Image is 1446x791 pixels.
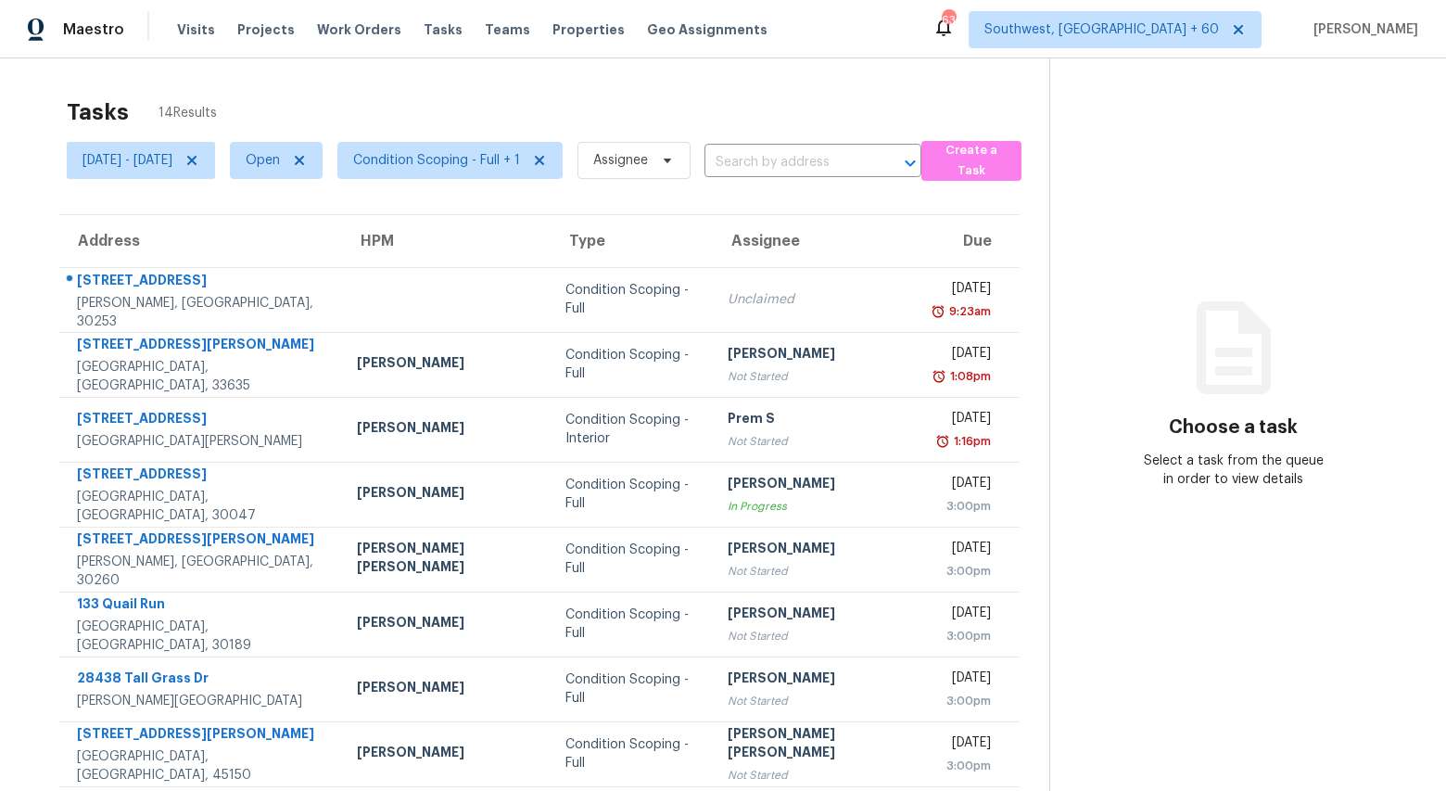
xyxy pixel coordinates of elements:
[921,215,1020,267] th: Due
[357,483,536,506] div: [PERSON_NAME]
[936,692,991,710] div: 3:00pm
[77,432,327,451] div: [GEOGRAPHIC_DATA][PERSON_NAME]
[357,678,536,701] div: [PERSON_NAME]
[936,279,991,302] div: [DATE]
[77,409,327,432] div: [STREET_ADDRESS]
[935,432,950,451] img: Overdue Alarm Icon
[593,151,648,170] span: Assignee
[950,432,991,451] div: 1:16pm
[77,271,327,294] div: [STREET_ADDRESS]
[237,20,295,39] span: Projects
[77,692,327,710] div: [PERSON_NAME][GEOGRAPHIC_DATA]
[159,104,217,122] span: 14 Results
[945,302,991,321] div: 9:23am
[984,20,1219,39] span: Southwest, [GEOGRAPHIC_DATA] + 60
[565,670,698,708] div: Condition Scoping - Full
[728,766,907,785] div: Not Started
[246,151,280,170] span: Open
[565,476,698,513] div: Condition Scoping - Full
[77,669,327,692] div: 28438 Tall Grass Dr
[77,358,327,395] div: [GEOGRAPHIC_DATA], [GEOGRAPHIC_DATA], 33635
[353,151,520,170] span: Condition Scoping - Full + 1
[942,11,955,30] div: 639
[77,724,327,747] div: [STREET_ADDRESS][PERSON_NAME]
[936,474,991,497] div: [DATE]
[77,529,327,553] div: [STREET_ADDRESS][PERSON_NAME]
[177,20,215,39] span: Visits
[357,613,536,636] div: [PERSON_NAME]
[936,344,991,367] div: [DATE]
[936,669,991,692] div: [DATE]
[1306,20,1418,39] span: [PERSON_NAME]
[485,20,530,39] span: Teams
[342,215,551,267] th: HPM
[82,151,172,170] span: [DATE] - [DATE]
[936,757,991,775] div: 3:00pm
[63,20,124,39] span: Maestro
[936,734,991,757] div: [DATE]
[1169,418,1298,437] h3: Choose a task
[897,150,923,176] button: Open
[728,474,907,497] div: [PERSON_NAME]
[728,562,907,580] div: Not Started
[932,367,946,386] img: Overdue Alarm Icon
[728,669,907,692] div: [PERSON_NAME]
[77,465,327,488] div: [STREET_ADDRESS]
[931,140,1012,183] span: Create a Task
[704,148,869,177] input: Search by address
[357,743,536,766] div: [PERSON_NAME]
[936,409,991,432] div: [DATE]
[552,20,625,39] span: Properties
[713,215,921,267] th: Assignee
[357,539,536,580] div: [PERSON_NAME] [PERSON_NAME]
[77,594,327,618] div: 133 Quail Run
[77,553,327,590] div: [PERSON_NAME], [GEOGRAPHIC_DATA], 30260
[728,539,907,562] div: [PERSON_NAME]
[936,562,991,580] div: 3:00pm
[936,539,991,562] div: [DATE]
[565,281,698,318] div: Condition Scoping - Full
[936,627,991,645] div: 3:00pm
[728,692,907,710] div: Not Started
[357,353,536,376] div: [PERSON_NAME]
[77,747,327,785] div: [GEOGRAPHIC_DATA], [GEOGRAPHIC_DATA], 45150
[565,606,698,643] div: Condition Scoping - Full
[77,488,327,525] div: [GEOGRAPHIC_DATA], [GEOGRAPHIC_DATA], 30047
[728,497,907,516] div: In Progress
[946,367,991,386] div: 1:08pm
[728,367,907,386] div: Not Started
[565,541,698,578] div: Condition Scoping - Full
[77,294,327,331] div: [PERSON_NAME], [GEOGRAPHIC_DATA], 30253
[565,411,698,448] div: Condition Scoping - Interior
[728,344,907,367] div: [PERSON_NAME]
[728,432,907,451] div: Not Started
[921,141,1021,181] button: Create a Task
[728,627,907,645] div: Not Started
[728,409,907,432] div: Prem S
[728,604,907,627] div: [PERSON_NAME]
[931,302,945,321] img: Overdue Alarm Icon
[1142,452,1325,489] div: Select a task from the queue in order to view details
[728,724,907,766] div: [PERSON_NAME] [PERSON_NAME]
[936,604,991,627] div: [DATE]
[565,735,698,772] div: Condition Scoping - Full
[317,20,401,39] span: Work Orders
[77,335,327,358] div: [STREET_ADDRESS][PERSON_NAME]
[77,618,327,655] div: [GEOGRAPHIC_DATA], [GEOGRAPHIC_DATA], 30189
[551,215,713,267] th: Type
[59,215,342,267] th: Address
[565,346,698,383] div: Condition Scoping - Full
[728,290,907,309] div: Unclaimed
[936,497,991,516] div: 3:00pm
[67,103,129,121] h2: Tasks
[647,20,767,39] span: Geo Assignments
[424,23,463,36] span: Tasks
[357,418,536,441] div: [PERSON_NAME]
